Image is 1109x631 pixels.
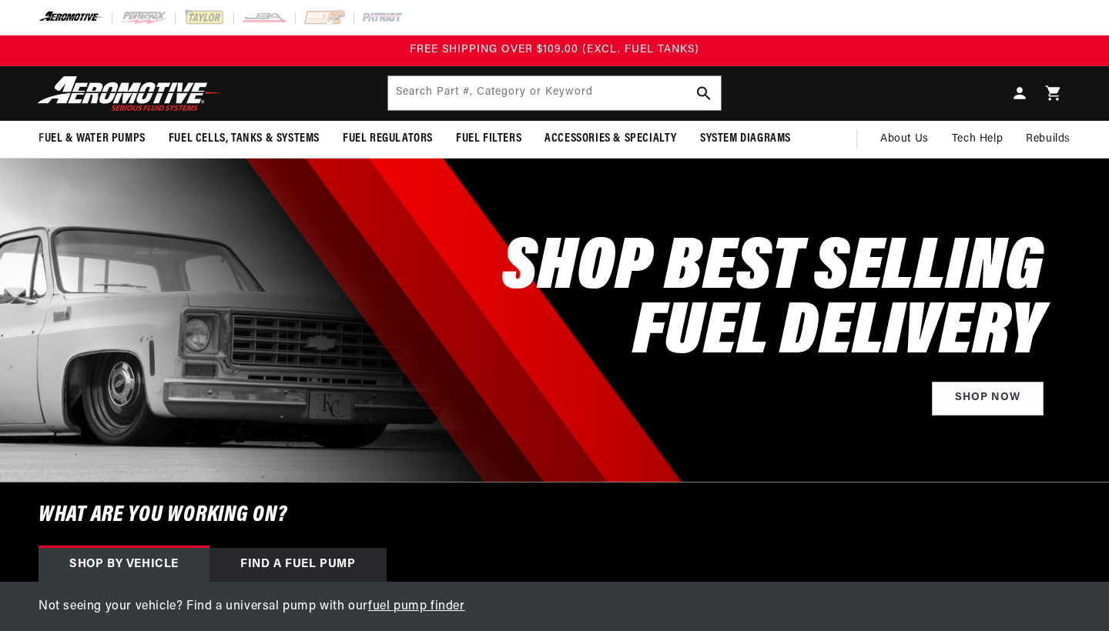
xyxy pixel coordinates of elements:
[157,121,331,157] summary: Fuel Cells, Tanks & Systems
[1014,121,1082,158] summary: Rebuilds
[209,548,387,582] div: Find a Fuel Pump
[368,600,465,613] a: fuel pump finder
[39,548,209,582] div: Shop by vehicle
[689,121,802,157] summary: System Diagrams
[687,76,721,110] button: Search Part #, Category or Keyword
[444,121,533,157] summary: Fuel Filters
[533,121,689,157] summary: Accessories & Specialty
[456,131,521,147] span: Fuel Filters
[952,131,1003,148] span: Tech Help
[410,44,699,55] span: FREE SHIPPING OVER $109.00 (EXCL. FUEL TANKS)
[1026,131,1070,148] span: Rebuilds
[27,121,157,157] summary: Fuel & Water Pumps
[39,597,1070,617] p: Not seeing your vehicle? Find a universal pump with our
[940,121,1014,158] summary: Tech Help
[39,131,146,147] span: Fuel & Water Pumps
[33,75,226,112] img: Aeromotive
[169,131,320,147] span: Fuel Cells, Tanks & Systems
[544,131,677,147] span: Accessories & Specialty
[343,131,433,147] span: Fuel Regulators
[700,131,791,147] span: System Diagrams
[331,121,444,157] summary: Fuel Regulators
[869,121,940,158] a: About Us
[880,133,929,145] span: About Us
[502,237,1044,366] h2: SHOP BEST SELLING FUEL DELIVERY
[932,382,1044,416] a: Shop Now
[388,76,720,110] input: Search Part #, Category or Keyword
